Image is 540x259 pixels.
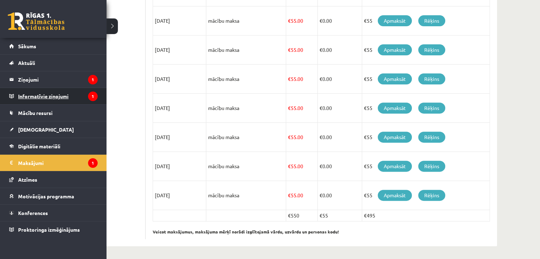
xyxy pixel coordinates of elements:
td: 0.00 [317,181,362,210]
span: € [320,46,322,53]
a: Rēķins [418,44,445,55]
td: mācību maksa [206,181,286,210]
span: € [288,17,291,24]
a: Apmaksāt [378,44,412,55]
span: € [320,192,322,198]
span: € [288,46,291,53]
a: Apmaksāt [378,15,412,26]
span: € [288,192,291,198]
a: Rīgas 1. Tālmācības vidusskola [8,12,65,30]
td: [DATE] [153,152,206,181]
td: mācību maksa [206,94,286,123]
a: Rēķins [418,15,445,26]
legend: Ziņojumi [18,71,98,88]
td: 55.00 [286,94,318,123]
td: mācību maksa [206,123,286,152]
a: Ziņojumi1 [9,71,98,88]
span: € [288,105,291,111]
span: € [288,134,291,140]
span: Atzīmes [18,176,37,183]
a: Rēķins [418,103,445,114]
td: 0.00 [317,152,362,181]
a: Informatīvie ziņojumi1 [9,88,98,104]
span: € [288,163,291,169]
a: Maksājumi1 [9,155,98,171]
td: [DATE] [153,94,206,123]
span: Motivācijas programma [18,193,74,199]
a: [DEMOGRAPHIC_DATA] [9,121,98,138]
a: Motivācijas programma [9,188,98,204]
span: € [320,17,322,24]
i: 1 [88,158,98,168]
td: €55 [362,35,490,65]
a: Mācību resursi [9,105,98,121]
td: €55 [362,181,490,210]
a: Apmaksāt [378,132,412,143]
td: 55.00 [286,123,318,152]
span: Sākums [18,43,36,49]
span: € [288,76,291,82]
td: 55.00 [286,6,318,35]
span: Mācību resursi [18,110,53,116]
td: 0.00 [317,6,362,35]
td: €55 [362,65,490,94]
td: 0.00 [317,35,362,65]
span: Digitālie materiāli [18,143,60,149]
a: Rēķins [418,190,445,201]
td: [DATE] [153,6,206,35]
td: [DATE] [153,181,206,210]
td: 0.00 [317,65,362,94]
td: €55 [362,123,490,152]
td: 0.00 [317,94,362,123]
td: [DATE] [153,35,206,65]
td: 55.00 [286,181,318,210]
legend: Maksājumi [18,155,98,171]
td: [DATE] [153,65,206,94]
span: € [320,163,322,169]
b: Veicot maksājumus, maksājuma mērķī norādi izglītojamā vārdu, uzvārdu un personas kodu! [153,229,339,235]
a: Rēķins [418,132,445,143]
a: Rēķins [418,73,445,84]
a: Sākums [9,38,98,54]
a: Rēķins [418,161,445,172]
td: mācību maksa [206,35,286,65]
i: 1 [88,75,98,84]
td: 55.00 [286,65,318,94]
a: Konferences [9,205,98,221]
td: €55 [362,152,490,181]
a: Apmaksāt [378,190,412,201]
a: Apmaksāt [378,161,412,172]
td: €55 [362,6,490,35]
td: €550 [286,210,318,221]
span: [DEMOGRAPHIC_DATA] [18,126,74,133]
td: €495 [362,210,490,221]
span: Aktuāli [18,60,35,66]
td: [DATE] [153,123,206,152]
a: Atzīmes [9,171,98,188]
td: 55.00 [286,152,318,181]
td: €55 [362,94,490,123]
td: 0.00 [317,123,362,152]
span: € [320,76,322,82]
a: Digitālie materiāli [9,138,98,154]
legend: Informatīvie ziņojumi [18,88,98,104]
td: mācību maksa [206,6,286,35]
span: Proktoringa izmēģinājums [18,226,80,233]
span: € [320,134,322,140]
a: Proktoringa izmēģinājums [9,221,98,238]
a: Apmaksāt [378,103,412,114]
td: €55 [317,210,362,221]
span: Konferences [18,210,48,216]
span: € [320,105,322,111]
a: Aktuāli [9,55,98,71]
td: 55.00 [286,35,318,65]
td: mācību maksa [206,152,286,181]
td: mācību maksa [206,65,286,94]
a: Apmaksāt [378,73,412,84]
i: 1 [88,92,98,101]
